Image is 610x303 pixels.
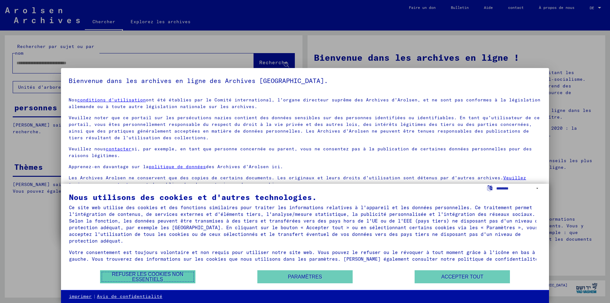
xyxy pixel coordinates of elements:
[69,146,532,158] font: si, par exemple, en tant que personne concernée ou parent, vous ne consentez pas à la publication...
[206,164,283,169] font: des Archives d’Arolsen ici.
[134,182,286,187] font: avant de publier des documents issus de nos archives.
[69,175,503,181] font: Les Archives Arolsen ne conservent que des copies de certains documents. Les originaux et leurs d...
[149,164,206,169] a: politique de données
[69,192,317,202] font: Nous utilisons des cookies et d'autres technologies.
[69,77,328,85] font: Bienvenue dans les archives en ligne des Archives [GEOGRAPHIC_DATA].
[69,146,106,152] font: Veuillez nous
[69,249,541,262] font: Votre consentement est toujours volontaire et non requis pour utiliser notre site web. Vous pouve...
[496,184,541,193] select: Sélectionnez la langue
[69,97,540,109] font: ont été établies par le Comité international, l'organe directeur suprême des Archives d'Arolsen, ...
[69,204,541,244] font: Ce site web utilise des cookies et des fonctions similaires pour traiter les informations relativ...
[486,185,493,191] label: Sélectionnez la langue
[288,274,322,279] font: Paramètres
[112,272,183,282] font: Refuser les cookies non essentiels
[69,97,77,103] font: Nos
[77,97,146,103] a: conditions d'utilisation
[441,274,483,279] font: Accepter tout
[69,293,92,299] font: imprimer
[69,164,149,169] font: Apprenez-en davantage sur la
[106,146,132,152] a: contacter
[97,293,162,299] font: Avis de confidentialité
[69,115,540,141] font: Veuillez noter que ce portail sur les persécutions nazies contient des données sensibles sur des ...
